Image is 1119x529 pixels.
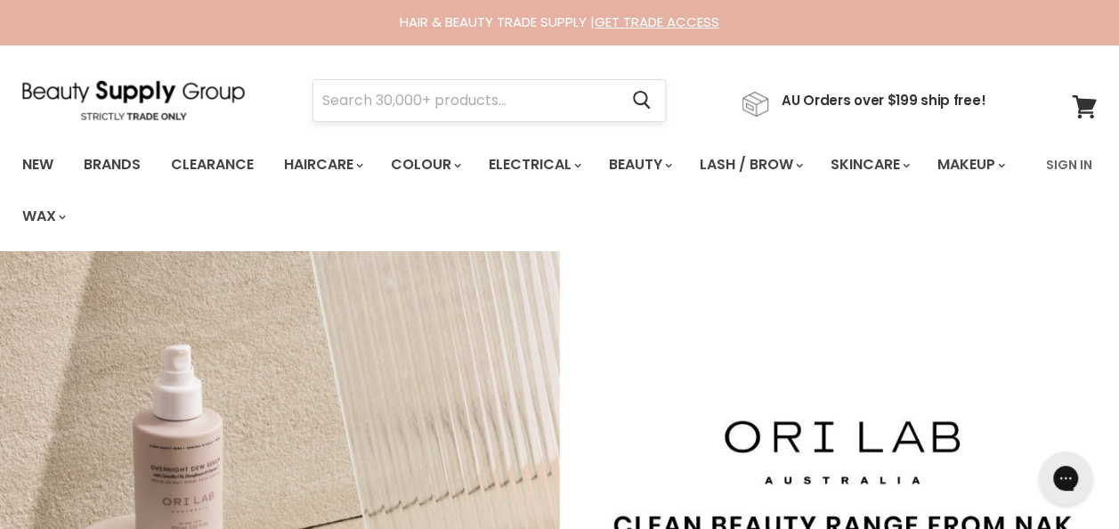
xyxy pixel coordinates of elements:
a: Beauty [596,146,683,183]
iframe: Gorgias live chat messenger [1030,445,1101,511]
a: Skincare [817,146,920,183]
a: Clearance [158,146,267,183]
a: Haircare [271,146,374,183]
a: Lash / Brow [686,146,814,183]
form: Product [312,79,666,122]
a: Makeup [924,146,1016,183]
a: Colour [377,146,472,183]
a: Wax [9,198,77,235]
a: GET TRADE ACCESS [595,12,719,31]
input: Search [313,80,618,121]
a: Sign In [1035,146,1103,183]
a: Electrical [475,146,592,183]
a: New [9,146,67,183]
a: Brands [70,146,154,183]
button: Search [618,80,665,121]
ul: Main menu [9,139,1035,242]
